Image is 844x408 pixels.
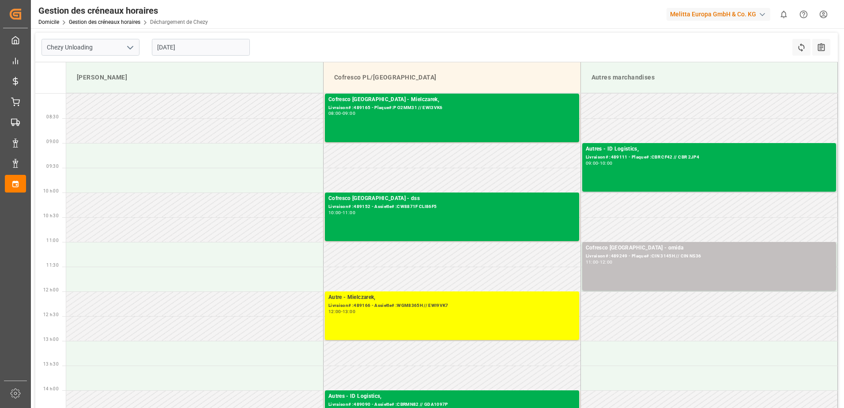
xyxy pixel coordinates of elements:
input: Type à rechercher/sélectionner [41,39,139,56]
span: 14 h 00 [43,386,59,391]
button: Melitta Europa GmbH & Co. KG [667,6,774,23]
span: 13 h 30 [43,362,59,366]
span: 08:30 [46,114,59,119]
button: Centre d’aide [794,4,814,24]
span: 12 h 30 [43,312,59,317]
div: 11:00 [343,211,355,215]
div: - [341,310,343,314]
span: 09:00 [46,139,59,144]
div: Autres - ID Logistics, [586,145,833,154]
span: 09:30 [46,164,59,169]
button: Ouvrir le menu [123,41,136,54]
div: Livraison# :489249 - Plaque# :CIN 3145H // CIN NS36 [586,253,833,260]
div: Autres - ID Logistics, [328,392,576,401]
span: 11:00 [46,238,59,243]
div: Livraison# :489165 - Plaque#:P O2MM31 // EWI3VK6 [328,104,576,112]
a: Gestion des créneaux horaires [69,19,140,25]
a: Domicile [38,19,59,25]
div: - [598,260,599,264]
span: 11:30 [46,263,59,268]
div: - [341,211,343,215]
button: Afficher 0 nouvelles notifications [774,4,794,24]
div: Cofresco PL/[GEOGRAPHIC_DATA] [331,69,573,86]
div: - [598,161,599,165]
div: Cofresco [GEOGRAPHIC_DATA] - dss [328,194,576,203]
div: Autres marchandises [588,69,831,86]
div: Livraison# :489166 - Assiette# :WGM8365H // EWI9VK7 [328,302,576,310]
div: 09:00 [343,111,355,115]
div: 12:00 [328,310,341,314]
input: JJ-MM-AAAA [152,39,250,56]
div: Livraison# :489152 - Assiette# :CW8871F CLI86F5 [328,203,576,211]
div: Autre - Mielczarek, [328,293,576,302]
span: 12 h 00 [43,287,59,292]
div: 11:00 [586,260,599,264]
div: Gestion des créneaux horaires [38,4,208,17]
div: 10:00 [328,211,341,215]
div: Cofresco [GEOGRAPHIC_DATA] - omida [586,244,833,253]
span: 13 h 00 [43,337,59,342]
div: Livraison# :489111 - Plaque# :CBR CF42 // CBR 2JP4 [586,154,833,161]
div: 12:00 [600,260,613,264]
span: 10 h 00 [43,189,59,193]
div: 10:00 [600,161,613,165]
div: Cofresco [GEOGRAPHIC_DATA] - Mielczarek, [328,95,576,104]
font: Melitta Europa GmbH & Co. KG [670,10,756,19]
div: [PERSON_NAME] [73,69,316,86]
div: 08:00 [328,111,341,115]
div: - [341,111,343,115]
div: 13:00 [343,310,355,314]
span: 10 h 30 [43,213,59,218]
div: 09:00 [586,161,599,165]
